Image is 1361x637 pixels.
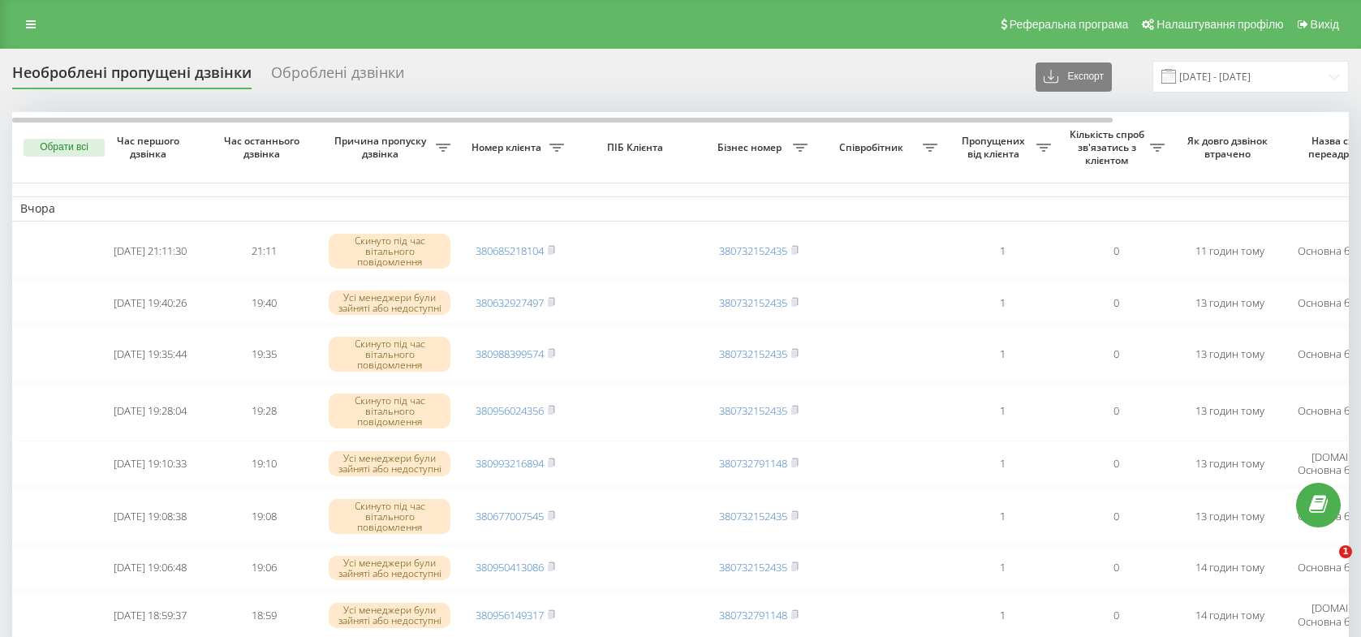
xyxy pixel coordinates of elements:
a: 380685218104 [476,243,544,258]
span: 1 [1339,545,1352,558]
td: 19:35 [207,327,321,381]
button: Обрати всі [24,139,105,157]
a: 380732791148 [719,608,787,622]
td: 19:40 [207,282,321,325]
span: Кількість спроб зв'язатись з клієнтом [1067,128,1150,166]
td: 19:06 [207,546,321,589]
td: 0 [1059,327,1173,381]
td: 0 [1059,489,1173,543]
td: 1 [945,282,1059,325]
a: 380732152435 [719,509,787,523]
a: 380988399574 [476,346,544,361]
span: Співробітник [824,141,923,154]
div: Скинуто під час вітального повідомлення [329,394,450,429]
a: 380732152435 [719,346,787,361]
td: 14 годин тому [1173,546,1286,589]
span: Як довго дзвінок втрачено [1186,135,1273,160]
td: 21:11 [207,225,321,278]
a: 380732152435 [719,243,787,258]
td: 13 годин тому [1173,282,1286,325]
iframe: Intercom live chat [1306,545,1345,584]
a: 380732791148 [719,456,787,471]
span: Час останнього дзвінка [220,135,308,160]
span: Час першого дзвінка [106,135,194,160]
a: 380732152435 [719,295,787,310]
td: 0 [1059,282,1173,325]
td: 11 годин тому [1173,225,1286,278]
div: Усі менеджери були зайняті або недоступні [329,291,450,315]
span: Реферальна програма [1010,18,1129,31]
div: Скинуто під час вітального повідомлення [329,337,450,372]
a: 380677007545 [476,509,544,523]
span: Причина пропуску дзвінка [329,135,436,160]
a: 380950413086 [476,560,544,575]
td: [DATE] 19:06:48 [93,546,207,589]
a: 380993216894 [476,456,544,471]
span: ПІБ Клієнта [586,141,688,154]
span: Номер клієнта [467,141,549,154]
td: 0 [1059,546,1173,589]
td: 13 годин тому [1173,327,1286,381]
span: Вихід [1311,18,1339,31]
td: 13 годин тому [1173,441,1286,486]
td: 1 [945,546,1059,589]
td: 1 [945,441,1059,486]
span: Налаштування профілю [1156,18,1283,31]
a: 380956024356 [476,403,544,418]
td: 1 [945,327,1059,381]
td: [DATE] 19:08:38 [93,489,207,543]
td: [DATE] 19:10:33 [93,441,207,486]
div: Скинуто під час вітального повідомлення [329,234,450,269]
a: 380956149317 [476,608,544,622]
div: Скинуто під час вітального повідомлення [329,499,450,535]
td: 19:08 [207,489,321,543]
td: [DATE] 19:28:04 [93,384,207,437]
div: Усі менеджери були зайняті або недоступні [329,451,450,476]
a: 380732152435 [719,403,787,418]
td: 1 [945,384,1059,437]
td: 1 [945,489,1059,543]
td: 13 годин тому [1173,384,1286,437]
td: [DATE] 21:11:30 [93,225,207,278]
span: Бізнес номер [710,141,793,154]
td: 0 [1059,225,1173,278]
a: 380632927497 [476,295,544,310]
td: 0 [1059,384,1173,437]
td: 19:10 [207,441,321,486]
button: Експорт [1036,62,1112,92]
td: 19:28 [207,384,321,437]
div: Усі менеджери були зайняті або недоступні [329,556,450,580]
span: Пропущених від клієнта [954,135,1036,160]
td: [DATE] 19:35:44 [93,327,207,381]
div: Усі менеджери були зайняті або недоступні [329,603,450,627]
a: 380732152435 [719,560,787,575]
td: 0 [1059,441,1173,486]
td: 13 годин тому [1173,489,1286,543]
div: Оброблені дзвінки [271,64,404,89]
td: [DATE] 19:40:26 [93,282,207,325]
div: Необроблені пропущені дзвінки [12,64,252,89]
td: 1 [945,225,1059,278]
